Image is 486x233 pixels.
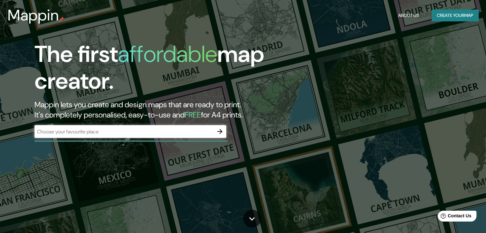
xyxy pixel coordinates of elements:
[35,100,278,120] h2: Mappin lets you create and design maps that are ready to print. It's completely personalised, eas...
[35,41,278,100] h1: The first map creator.
[396,10,421,21] button: About Us
[59,17,64,22] img: mappin-pin
[185,110,201,120] h5: FREE
[118,39,217,69] h1: affordable
[429,208,479,226] iframe: Help widget launcher
[8,6,59,24] h3: Mappin
[35,128,213,135] input: Choose your favourite place
[432,10,478,21] button: Create yourmap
